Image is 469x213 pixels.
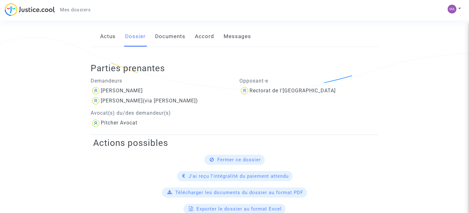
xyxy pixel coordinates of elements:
img: icon-user.svg [91,118,101,128]
img: 1191fd76e055caac5f6fc5eb25766cbb [448,5,456,14]
a: Messages [224,26,251,47]
a: Documents [155,26,185,47]
p: Avocat(s) du/des demandeur(s) [91,109,230,117]
p: Opposant·e [239,77,379,85]
span: Fermer ce dossier [217,157,261,163]
div: Pitcher Avocat [101,120,137,126]
span: J'ai reçu l'intégralité du paiement attendu [189,173,289,179]
span: Télécharger les documents du dossier au format PDF [175,190,303,195]
span: Mes dossiers [60,7,91,13]
span: (via [PERSON_NAME]) [143,98,198,104]
img: icon-user.svg [91,96,101,106]
a: Dossier [125,26,146,47]
img: icon-user.svg [91,86,101,96]
div: Rectorat de l'[GEOGRAPHIC_DATA] [250,88,336,94]
h2: Actions possibles [93,137,376,148]
a: Mes dossiers [55,5,96,14]
p: Demandeurs [91,77,230,85]
img: jc-logo.svg [5,3,55,16]
img: icon-user.svg [239,86,250,96]
h2: Parties prenantes [91,63,383,74]
a: Actus [100,26,116,47]
div: [PERSON_NAME] [101,98,143,104]
span: Exporter le dossier au format Excel [196,206,282,212]
div: [PERSON_NAME] [101,88,143,94]
a: Accord [195,26,214,47]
